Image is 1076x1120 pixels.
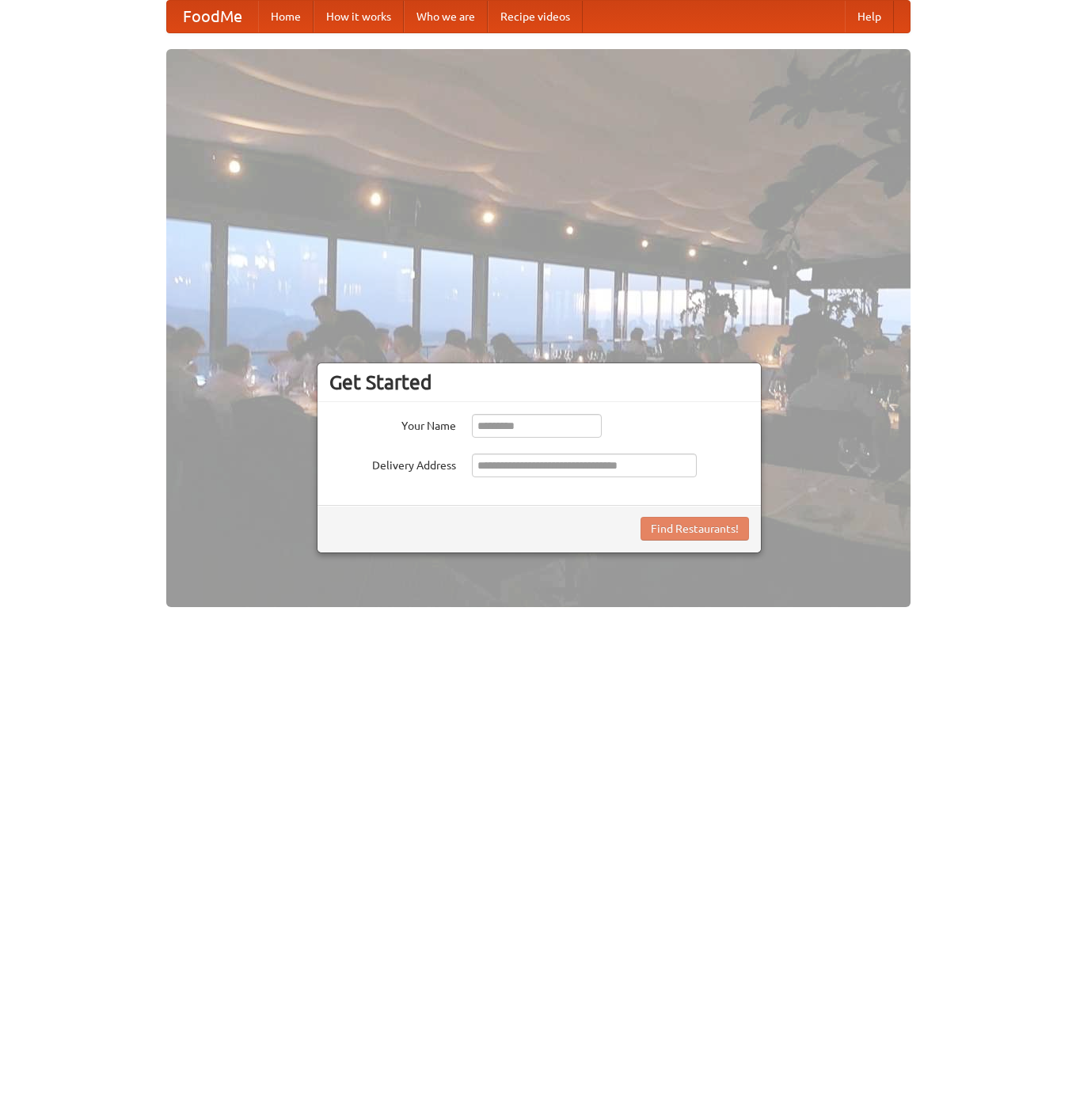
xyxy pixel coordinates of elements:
[329,454,456,473] label: Delivery Address
[641,517,749,541] button: Find Restaurants!
[845,1,894,32] a: Help
[167,1,258,32] a: FoodMe
[329,414,456,434] label: Your Name
[314,1,404,32] a: How it works
[258,1,314,32] a: Home
[488,1,583,32] a: Recipe videos
[404,1,488,32] a: Who we are
[329,370,749,394] h3: Get Started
